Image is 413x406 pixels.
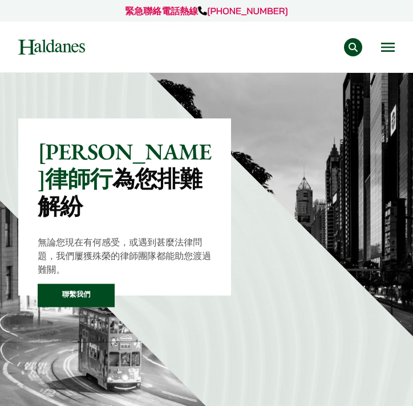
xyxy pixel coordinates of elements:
mark: 為您排難解紛 [38,164,202,221]
button: Search [344,38,362,56]
a: 緊急聯絡電話熱線[PHONE_NUMBER] [125,5,288,17]
button: Open menu [381,43,395,52]
a: 聯繫我們 [38,284,115,307]
img: Logo of Haldanes [18,39,85,55]
p: 無論您現在有何感受，或遇到甚麼法律問題，我們屢獲殊榮的律師團隊都能助您渡過難關。 [38,235,212,276]
p: [PERSON_NAME]律師行 [38,138,212,220]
